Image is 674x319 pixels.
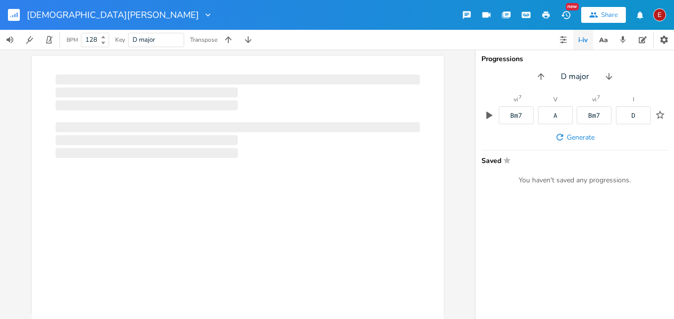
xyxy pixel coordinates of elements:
[653,8,666,21] div: ECMcCready
[519,95,522,100] sup: 7
[653,3,666,26] button: E
[115,37,125,43] div: Key
[514,96,518,102] div: vi
[553,112,557,119] div: A
[556,6,576,24] button: New
[27,10,199,19] span: [DEMOGRAPHIC_DATA][PERSON_NAME]
[481,176,668,185] div: You haven't saved any progressions.
[481,56,668,63] div: Progressions
[510,112,522,119] div: Bm7
[592,96,597,102] div: vi
[190,37,217,43] div: Transpose
[601,10,618,19] div: Share
[551,128,599,146] button: Generate
[567,133,595,142] span: Generate
[631,112,635,119] div: D
[561,71,589,82] span: D major
[633,96,634,102] div: I
[597,95,600,100] sup: 7
[133,35,155,44] span: D major
[581,7,626,23] button: Share
[553,96,557,102] div: V
[588,112,600,119] div: Bm7
[481,157,662,164] span: Saved
[566,3,579,10] div: New
[67,37,78,43] div: BPM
